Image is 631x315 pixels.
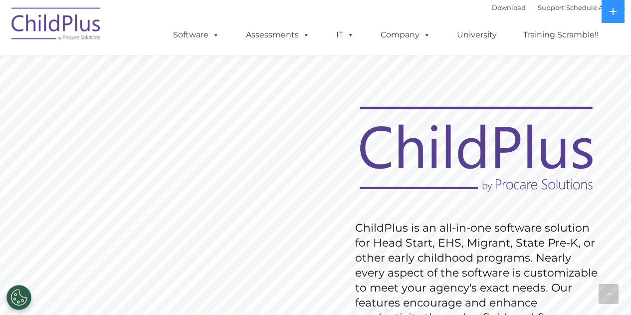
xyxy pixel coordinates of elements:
a: University [447,25,507,45]
a: Assessments [236,25,320,45]
img: ChildPlus by Procare Solutions [6,0,106,50]
a: Download [492,3,526,11]
iframe: Chat Widget [468,207,631,315]
a: Training Scramble!! [513,25,609,45]
a: Schedule A Demo [566,3,625,11]
a: Software [163,25,229,45]
button: Cookies Settings [6,285,31,310]
a: IT [326,25,364,45]
a: Support [538,3,564,11]
a: Company [371,25,440,45]
font: | [492,3,625,11]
